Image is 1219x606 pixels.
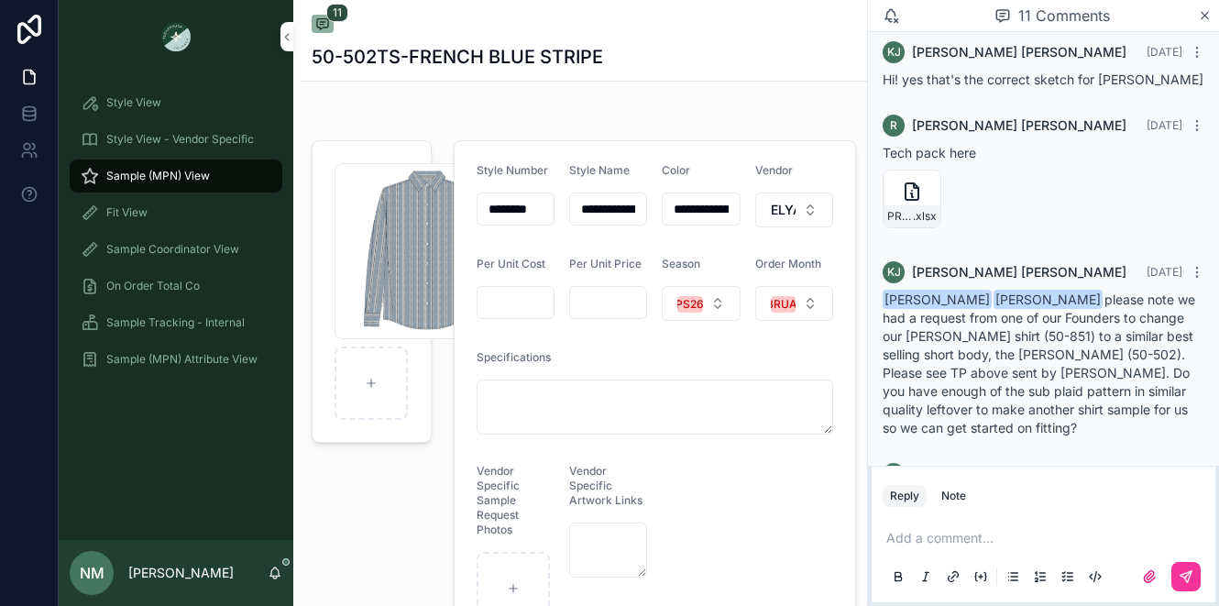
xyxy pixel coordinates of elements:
button: 11 [312,15,334,37]
button: Select Button [662,286,740,321]
span: [DATE] [1147,265,1182,279]
span: Fit View [106,205,148,220]
span: Sample (MPN) View [106,169,210,183]
span: KJ [887,265,901,280]
span: [PERSON_NAME] [994,290,1103,309]
a: Sample (MPN) View [70,160,282,193]
span: [DATE] [1147,118,1182,132]
span: Style Name [569,163,630,177]
button: Select Button [755,193,833,227]
span: Per Unit Cost [477,257,545,270]
span: [PERSON_NAME] [PERSON_NAME] [912,116,1126,135]
span: 11 Comments [1018,5,1110,27]
span: Tech pack here [883,145,976,160]
span: [PERSON_NAME] [PERSON_NAME] [912,43,1126,61]
span: [DATE] [1147,45,1182,59]
p: [PERSON_NAME] [128,564,234,582]
span: [PERSON_NAME] [883,290,992,309]
a: Style View [70,86,282,119]
a: Sample Coordinator View [70,233,282,266]
span: Per Unit Price [569,257,642,270]
span: Specifications [477,350,551,364]
span: Style View [106,95,161,110]
a: Style View - Vendor Specific [70,123,282,156]
a: Sample Tracking - Internal [70,306,282,339]
span: R [890,118,897,133]
span: Sample Tracking - Internal [106,315,245,330]
a: Sample (MPN) Attribute View [70,343,282,376]
span: Style View - Vendor Specific [106,132,254,147]
span: Season [662,257,700,270]
div: scrollable content [59,73,293,400]
span: KJ [887,45,901,60]
button: Select Button [755,286,833,321]
span: Style Number [477,163,548,177]
button: Reply [883,485,927,507]
span: ELYAF [771,201,796,219]
span: Order Month [755,257,821,270]
span: Vendor Specific Sample Request Photos [477,464,520,536]
a: On Order Total Co [70,270,282,303]
div: Note [941,489,966,503]
div: PS26 [675,296,704,313]
span: On Order Total Co [106,279,200,293]
h1: 50-502TS-FRENCH BLUE STRIPE [312,44,603,70]
span: 11 [326,4,348,22]
span: NM [80,562,104,584]
span: Vendor [755,163,793,177]
button: Note [934,485,973,507]
span: Emre Akbulut [912,465,994,483]
a: Fit View [70,196,282,229]
span: .xlsx [913,209,937,224]
div: FEBRUARY [753,296,812,313]
span: Hi! yes that's the correct sketch for [PERSON_NAME] [883,72,1203,87]
span: Color [662,163,690,177]
span: Sample (MPN) Attribute View [106,352,258,367]
span: PRE-SPRING26-50-502_-NADINE__ELYAF_10.2 [887,209,913,224]
span: [PERSON_NAME] [PERSON_NAME] [912,263,1126,281]
span: Vendor Specific Artwork Links [569,464,642,507]
span: please note we had a request from one of our Founders to change our [PERSON_NAME] shirt (50-851) ... [883,292,1195,435]
span: Sample Coordinator View [106,242,239,257]
img: App logo [161,22,191,51]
